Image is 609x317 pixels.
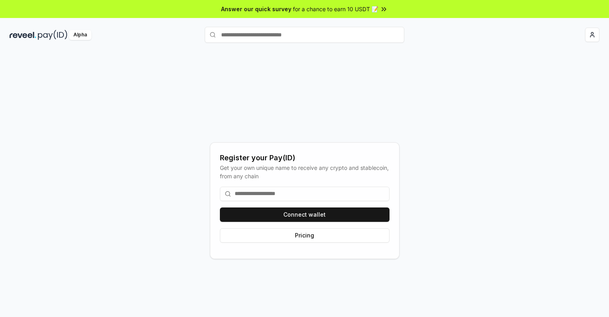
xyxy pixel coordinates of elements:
button: Pricing [220,228,390,243]
button: Connect wallet [220,207,390,222]
span: for a chance to earn 10 USDT 📝 [293,5,378,13]
span: Answer our quick survey [221,5,291,13]
img: reveel_dark [10,30,36,40]
div: Register your Pay(ID) [220,152,390,163]
div: Get your own unique name to receive any crypto and stablecoin, from any chain [220,163,390,180]
img: pay_id [38,30,67,40]
div: Alpha [69,30,91,40]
